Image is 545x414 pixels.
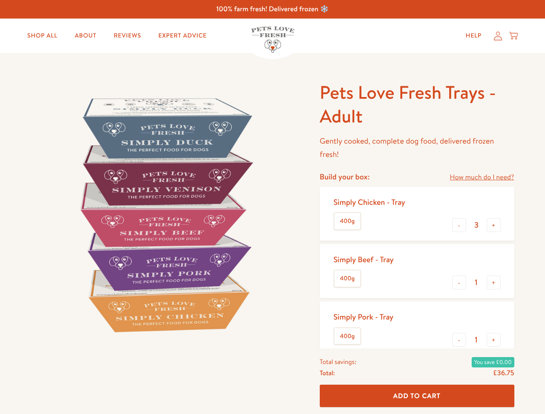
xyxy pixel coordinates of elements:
button: + [487,276,501,289]
div: Simply Beef - Tray [334,254,394,264]
button: Add To Cart [320,385,514,408]
button: + [487,333,501,347]
span: £36.75 [493,368,514,378]
div: Simply Pork - Tray [334,312,394,322]
button: - [452,218,466,232]
button: - [452,333,466,347]
a: Help [459,27,488,44]
span: You save £0.00 [472,357,514,367]
a: Expert Advice [151,27,214,44]
h1: Pets Love Fresh Trays - Adult [320,81,514,128]
span: Total savings: [320,356,356,367]
a: How much do I need? [450,172,514,183]
div: Simply Chicken - Tray [334,197,405,207]
label: 400g [334,328,360,345]
img: Pets Love Fresh Trays - Adult [31,81,299,348]
a: Reviews [107,27,148,44]
button: + [487,218,501,232]
p: Gently cooked, complete dog food, delivered frozen fresh! [320,135,514,161]
a: Shop All [20,27,64,44]
img: Pets Love Fresh [251,26,294,53]
label: 400g [334,270,360,287]
span: Total: [320,367,335,379]
button: - [452,276,466,289]
a: About [68,27,103,44]
span: Add To Cart [393,391,441,400]
label: 400g [334,213,360,229]
h4: Build your box: [320,172,370,182]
